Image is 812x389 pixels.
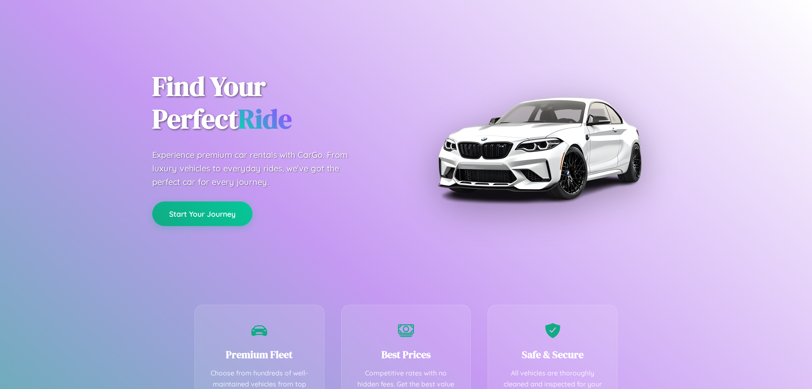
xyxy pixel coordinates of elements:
[501,348,604,361] h3: Safe & Secure
[152,148,364,189] p: Experience premium car rentals with CarGo. From luxury vehicles to everyday rides, we've got the ...
[152,201,252,226] button: Start Your Journey
[152,70,393,135] h1: Find Your Perfect
[433,42,645,254] img: Premium BMW car rental vehicle
[208,348,311,361] h3: Premium Fleet
[238,100,292,137] span: Ride
[354,348,458,361] h3: Best Prices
